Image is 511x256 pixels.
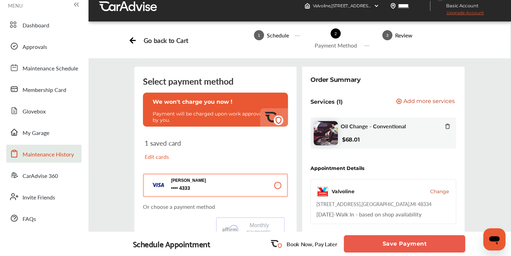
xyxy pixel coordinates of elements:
span: Upgrade Account [436,10,484,19]
a: My Garage [6,123,82,141]
span: Oil Change - Conventional [341,123,406,129]
p: Book Now, Pay Later [287,240,337,248]
button: [PERSON_NAME] 4333 4333 [143,173,288,197]
span: Dashboard [23,21,49,30]
button: Add more services [396,99,455,105]
img: header-down-arrow.9dd2ce7d.svg [374,3,379,9]
div: Schedule [264,31,292,39]
div: Walk In - based on shop availability [316,210,421,218]
div: Order Summary [310,75,360,85]
span: Membership Card [23,86,66,95]
a: Glovebox [6,102,82,120]
span: My Garage [23,129,49,138]
a: Membership Card [6,80,82,98]
span: Invite Friends [23,193,55,202]
span: FAQs [23,215,36,224]
span: 1 [254,30,264,40]
p: Or choose a payment method [143,203,288,211]
div: Valvoline [332,188,355,195]
img: logo-valvoline.png [316,185,329,198]
button: Change [430,188,449,195]
button: Save Payment [344,235,465,253]
img: header-home-logo.8d720a4f.svg [305,3,310,9]
span: Maintenance History [23,150,74,159]
div: Select payment method [143,75,288,87]
span: CarAdvise 360 [23,172,58,181]
iframe: Button to launch messaging window [483,228,505,250]
div: Payment Method [312,41,360,49]
p: Services (1) [310,99,343,105]
span: - [334,210,336,218]
a: Add more services [396,99,456,105]
img: oil-change-thumb.jpg [314,121,338,145]
a: FAQs [6,209,82,227]
p: [PERSON_NAME] [171,178,240,183]
span: Valvoline , [STREET_ADDRESS] [GEOGRAPHIC_DATA] , MI 48334 [313,3,437,8]
span: MENU [8,3,23,8]
span: 4333 [171,185,240,191]
a: Maintenance Schedule [6,59,82,77]
div: 1 saved card [145,139,213,166]
b: $68.01 [342,136,359,143]
span: Maintenance Schedule [23,64,78,73]
a: Approvals [6,37,82,55]
a: Dashboard [6,16,82,34]
p: Edit cards [145,153,213,161]
span: 3 [382,30,392,40]
a: Invite Friends [6,188,82,206]
img: location_vector.a44bc228.svg [390,3,396,9]
p: Payment will be charged upon work approval by you. [153,111,267,123]
a: Maintenance History [6,145,82,163]
p: 4333 [171,185,178,191]
span: [DATE] [316,210,334,218]
div: Review [392,31,415,39]
div: Schedule Appointment [133,239,211,249]
a: CarAdvise 360 [6,166,82,184]
span: Add more services [403,99,455,105]
span: Glovebox [23,107,46,116]
span: Approvals [23,43,47,52]
span: Basic Account [437,2,484,9]
div: Go back to Cart [144,36,188,44]
p: We won't charge you now ! [153,99,278,105]
div: Appointment Details [310,165,364,171]
div: [STREET_ADDRESS] , [GEOGRAPHIC_DATA] , MI 48334 [316,200,432,207]
span: 2 [331,28,341,39]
